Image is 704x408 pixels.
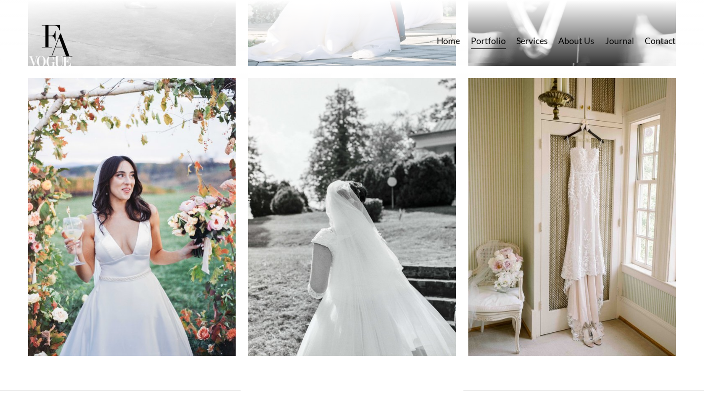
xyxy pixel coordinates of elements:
[28,13,85,70] img: Frost Artistry
[437,32,460,49] a: Home
[605,32,634,49] a: Journal
[471,32,506,49] a: Portfolio
[468,78,676,356] img: Z7D_6544.jpg
[645,32,676,49] a: Contact
[558,32,594,49] a: About Us
[28,78,236,356] img: Elexa and Greg-030-Edit.jpg
[248,78,456,356] img: Z8B_4888.jpg
[516,32,548,49] a: Services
